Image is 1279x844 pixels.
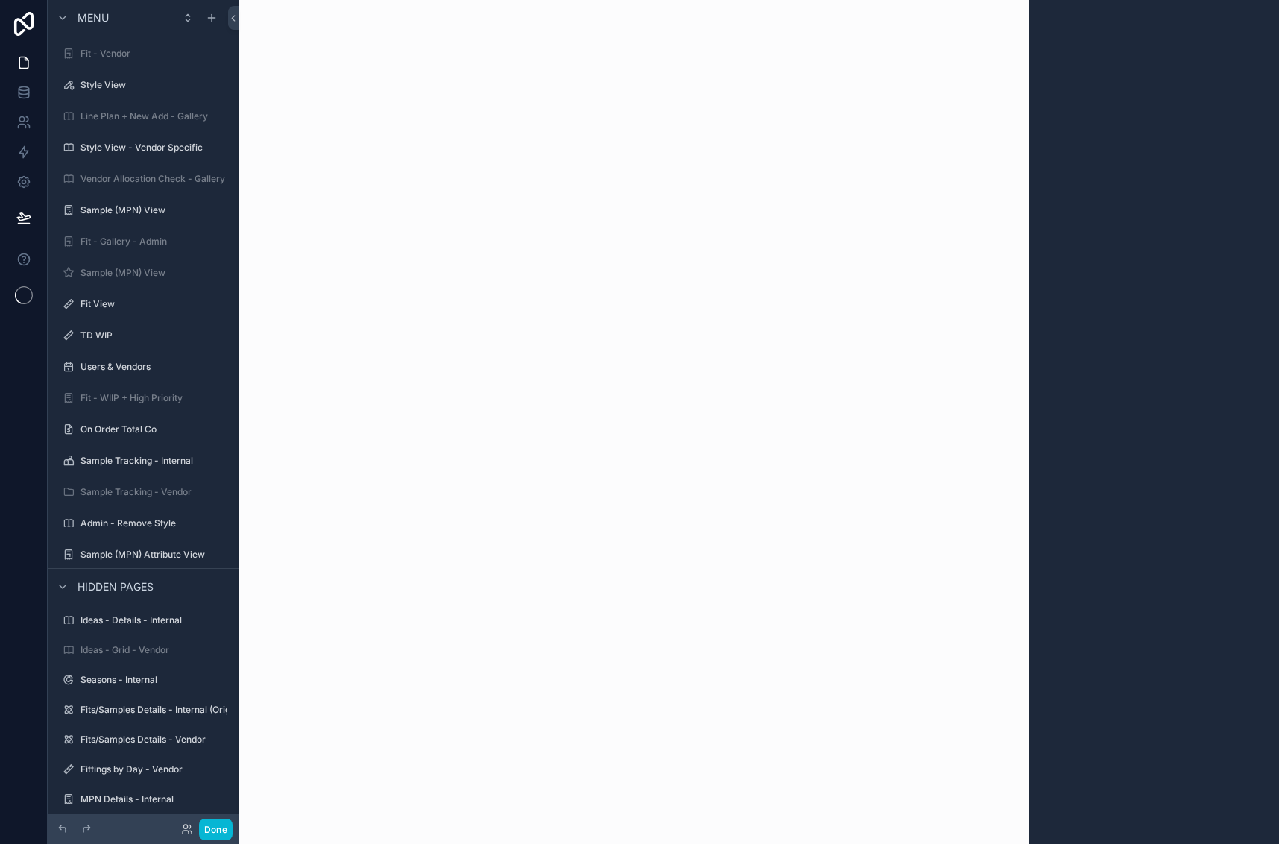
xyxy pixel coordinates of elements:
a: Sample (MPN) Attribute View [57,543,230,567]
a: On Order Total Co [57,418,230,441]
label: Fit View [80,298,227,310]
label: Users & Vendors [80,361,227,373]
a: Line Plan + New Add - Gallery [57,104,230,128]
label: Style View - Vendor Specific [80,142,227,154]
label: Ideas - Details - Internal [80,614,227,626]
label: Fits/Samples Details - Internal (Original) [80,704,248,716]
a: Fits/Samples Details - Vendor [57,728,230,752]
a: MPN Details - Internal [57,787,230,811]
label: Fittings by Day - Vendor [80,763,227,775]
a: Fits/Samples Details - Internal (Original) [57,698,230,722]
a: Sample (MPN) View [57,261,230,285]
a: Fittings by Day - Vendor [57,758,230,781]
a: Vendor Allocation Check - Gallery [57,167,230,191]
a: Admin - Remove Style [57,511,230,535]
label: Sample (MPN) View [80,204,227,216]
a: Style View - Vendor Specific [57,136,230,160]
a: Fit - Vendor [57,42,230,66]
button: Done [199,819,233,840]
label: Seasons - Internal [80,674,227,686]
span: Hidden pages [78,579,154,594]
a: Style View [57,73,230,97]
label: Line Plan + New Add - Gallery [80,110,227,122]
a: Fit View [57,292,230,316]
a: Sample (MPN) View [57,198,230,222]
label: Vendor Allocation Check - Gallery [80,173,227,185]
a: Sample Tracking - Internal [57,449,230,473]
label: Fit - WIIP + High Priority [80,392,227,404]
label: Admin - Remove Style [80,517,227,529]
label: Fit - Vendor [80,48,227,60]
label: Sample (MPN) View [80,267,227,279]
label: Sample Tracking - Internal [80,455,227,467]
label: MPN Details - Internal [80,793,227,805]
label: Fit - Gallery - Admin [80,236,227,248]
label: Style View [80,79,227,91]
label: TD WIP [80,330,227,341]
a: Ideas - Details - Internal [57,608,230,632]
label: Ideas - Grid - Vendor [80,644,227,656]
label: On Order Total Co [80,423,227,435]
a: Users & Vendors [57,355,230,379]
a: Fit - WIIP + High Priority [57,386,230,410]
a: Ideas - Grid - Vendor [57,638,230,662]
a: Seasons - Internal [57,668,230,692]
a: Sample Tracking - Vendor [57,480,230,504]
label: Sample (MPN) Attribute View [80,549,227,561]
label: Fits/Samples Details - Vendor [80,734,227,746]
span: Menu [78,10,109,25]
a: TD WIP [57,324,230,347]
label: Sample Tracking - Vendor [80,486,227,498]
a: Fit - Gallery - Admin [57,230,230,253]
